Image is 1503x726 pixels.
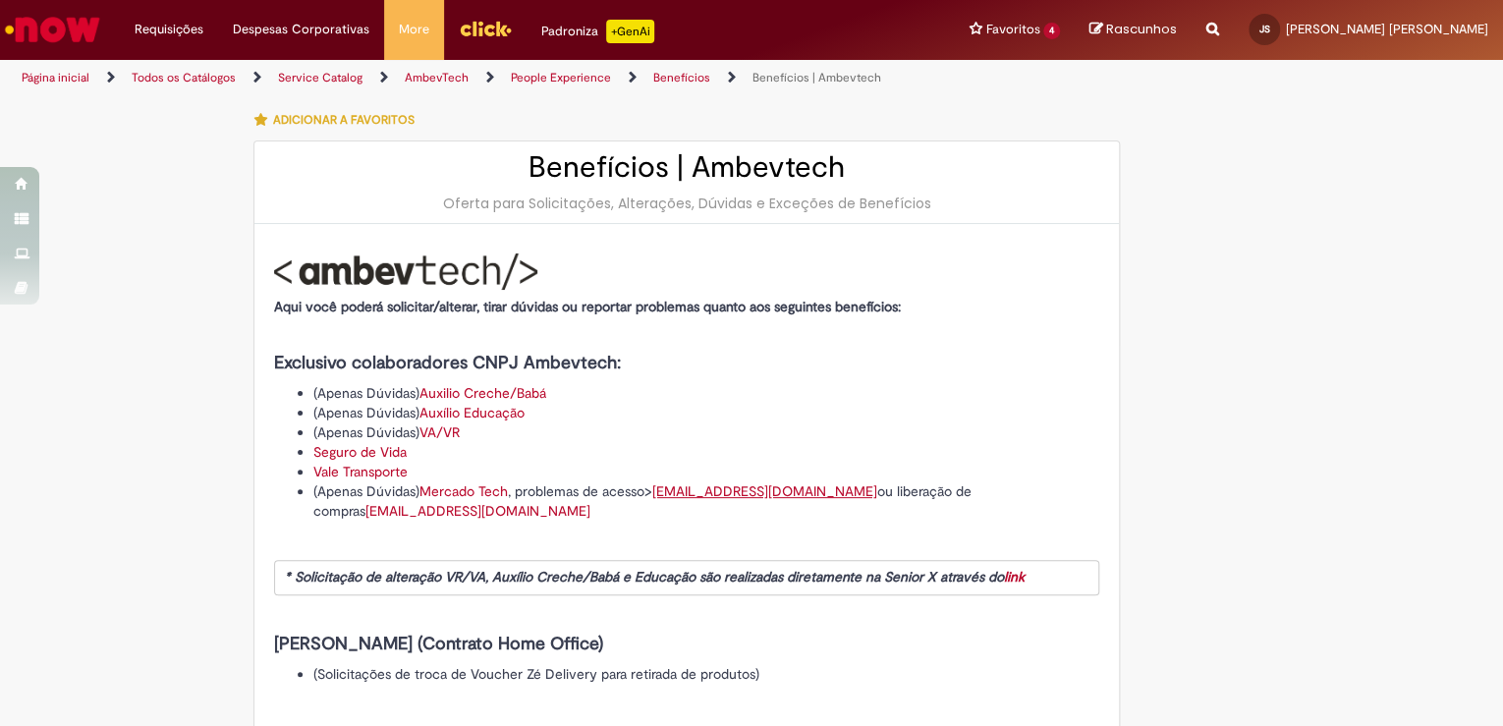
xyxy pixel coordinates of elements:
[1286,21,1488,37] span: [PERSON_NAME] [PERSON_NAME]
[274,352,621,374] strong: Exclusivo colaboradores CNPJ Ambevtech:
[132,70,236,85] a: Todos os Catálogos
[313,481,1099,521] li: (Apenas Dúvidas) , problemas de acesso> ou liberação de compras
[1089,21,1177,39] a: Rascunhos
[652,482,877,500] a: [EMAIL_ADDRESS][DOMAIN_NAME]
[1106,20,1177,38] span: Rascunhos
[273,112,415,128] span: Adicionar a Favoritos
[606,20,654,43] p: +GenAi
[541,20,654,43] div: Padroniza
[313,422,1099,442] li: (Apenas Dúvidas)
[1259,23,1270,35] span: JS
[22,70,89,85] a: Página inicial
[511,70,611,85] a: People Experience
[419,384,546,402] a: Auxilio Creche/Babá
[274,151,1099,184] h2: Benefícios | Ambevtech
[274,298,901,315] strong: Aqui você poderá solicitar/alterar, tirar dúvidas ou reportar problemas quanto aos seguintes bene...
[419,482,508,500] a: Mercado Tech
[233,20,369,39] span: Despesas Corporativas
[15,60,987,96] ul: Trilhas de página
[284,568,1024,586] em: * Solicitação de alteração VR/VA, Auxílio Creche/Babá e Educação são realizadas diretamente na Se...
[253,99,425,140] button: Adicionar a Favoritos
[313,403,1099,422] li: (Apenas Dúvidas)
[278,70,362,85] a: Service Catalog
[752,70,881,85] a: Benefícios | Ambevtech
[419,423,460,441] a: VA/VR
[405,70,469,85] a: AmbevTech
[313,664,1099,684] li: (Solicitações de troca de Voucher Zé Delivery para retirada de produtos)
[365,502,590,520] a: [EMAIL_ADDRESS][DOMAIN_NAME]
[313,383,1099,403] li: (Apenas Dúvidas)
[985,20,1039,39] span: Favoritos
[2,10,103,49] img: ServiceNow
[1043,23,1060,39] span: 4
[135,20,203,39] span: Requisições
[1003,568,1024,586] a: link
[313,463,408,480] a: Vale Transporte
[399,20,429,39] span: More
[419,404,525,421] a: Auxílio Educação
[274,194,1099,213] div: Oferta para Solicitações, Alterações, Dúvidas e Exceções de Benefícios
[313,443,407,461] a: Seguro de Vida
[653,70,710,85] a: Benefícios
[459,14,512,43] img: click_logo_yellow_360x200.png
[274,633,603,655] strong: [PERSON_NAME] (Contrato Home Office)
